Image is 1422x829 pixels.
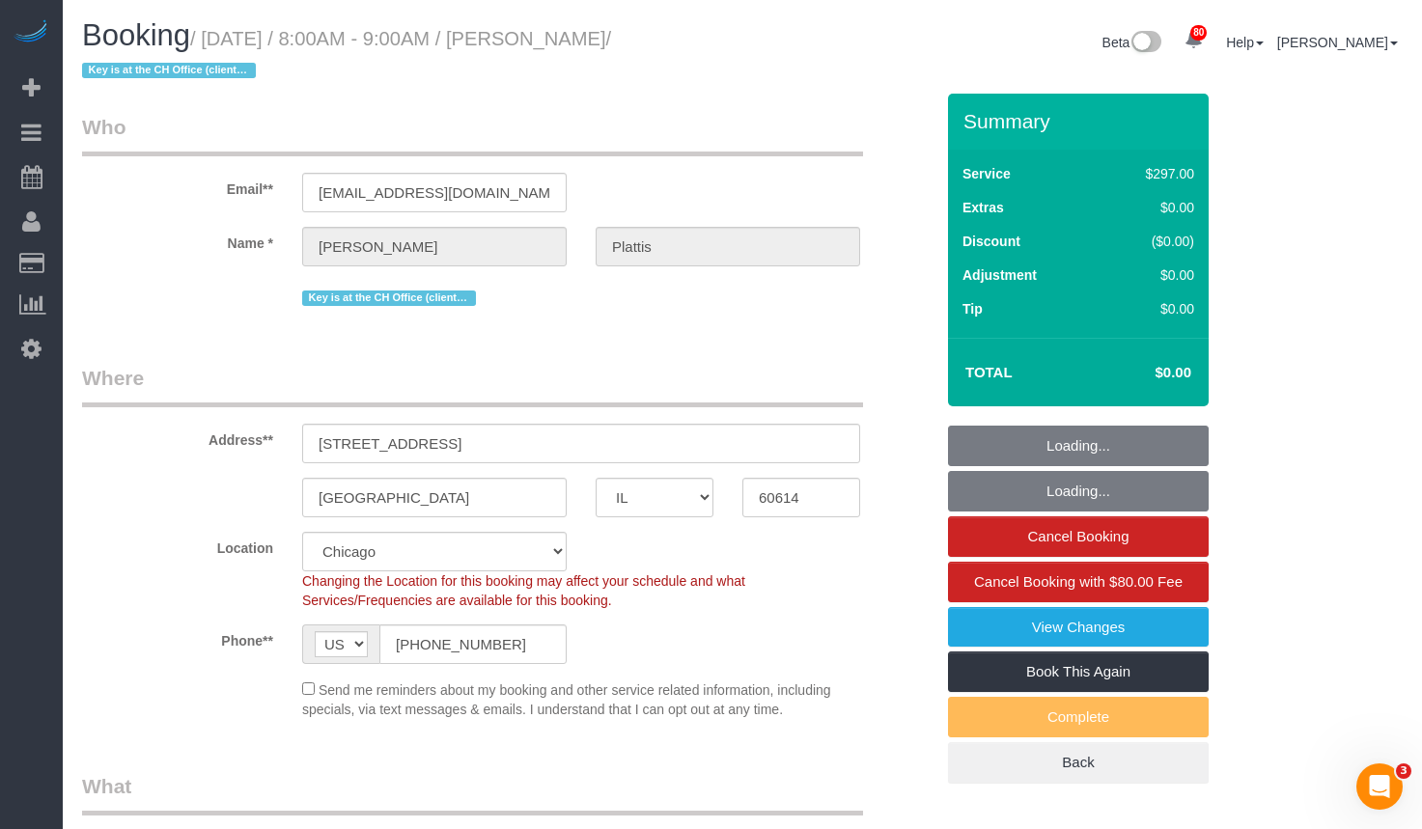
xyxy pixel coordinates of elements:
img: New interface [1129,31,1161,56]
label: Extras [962,198,1004,217]
span: Send me reminders about my booking and other service related information, including specials, via... [302,682,831,717]
div: ($0.00) [1104,232,1194,251]
div: $297.00 [1104,164,1194,183]
label: Location [68,532,288,558]
a: 80 [1175,19,1213,62]
a: Help [1226,35,1264,50]
strong: Total [965,364,1013,380]
h3: Summary [963,110,1199,132]
span: Key is at the CH Office (client exception - no lockbox) [302,290,476,306]
a: Cancel Booking with $80.00 Fee [948,562,1209,602]
span: Key is at the CH Office (client exception - no lockbox) [82,63,256,78]
label: Discount [962,232,1020,251]
a: [PERSON_NAME] [1277,35,1398,50]
a: Back [948,742,1209,783]
a: Cancel Booking [948,516,1209,557]
small: / [DATE] / 8:00AM - 9:00AM / [PERSON_NAME] [82,28,611,82]
span: Changing the Location for this booking may affect your schedule and what Services/Frequencies are... [302,573,745,608]
label: Tip [962,299,983,318]
div: $0.00 [1104,265,1194,285]
h4: $0.00 [1098,365,1191,381]
legend: Who [82,113,863,156]
input: Zip Code** [742,478,860,517]
div: $0.00 [1104,299,1194,318]
img: Automaid Logo [12,19,50,46]
legend: Where [82,364,863,407]
input: First Name** [302,227,567,266]
span: Booking [82,18,190,52]
iframe: Intercom live chat [1356,763,1403,810]
label: Service [962,164,1011,183]
span: Cancel Booking with $80.00 Fee [974,573,1183,590]
a: Book This Again [948,651,1209,692]
a: Beta [1102,35,1162,50]
div: $0.00 [1104,198,1194,217]
a: View Changes [948,607,1209,648]
label: Adjustment [962,265,1037,285]
input: Last Name* [596,227,860,266]
label: Name * [68,227,288,253]
span: 3 [1396,763,1411,779]
legend: What [82,772,863,815]
span: 80 [1190,25,1207,41]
